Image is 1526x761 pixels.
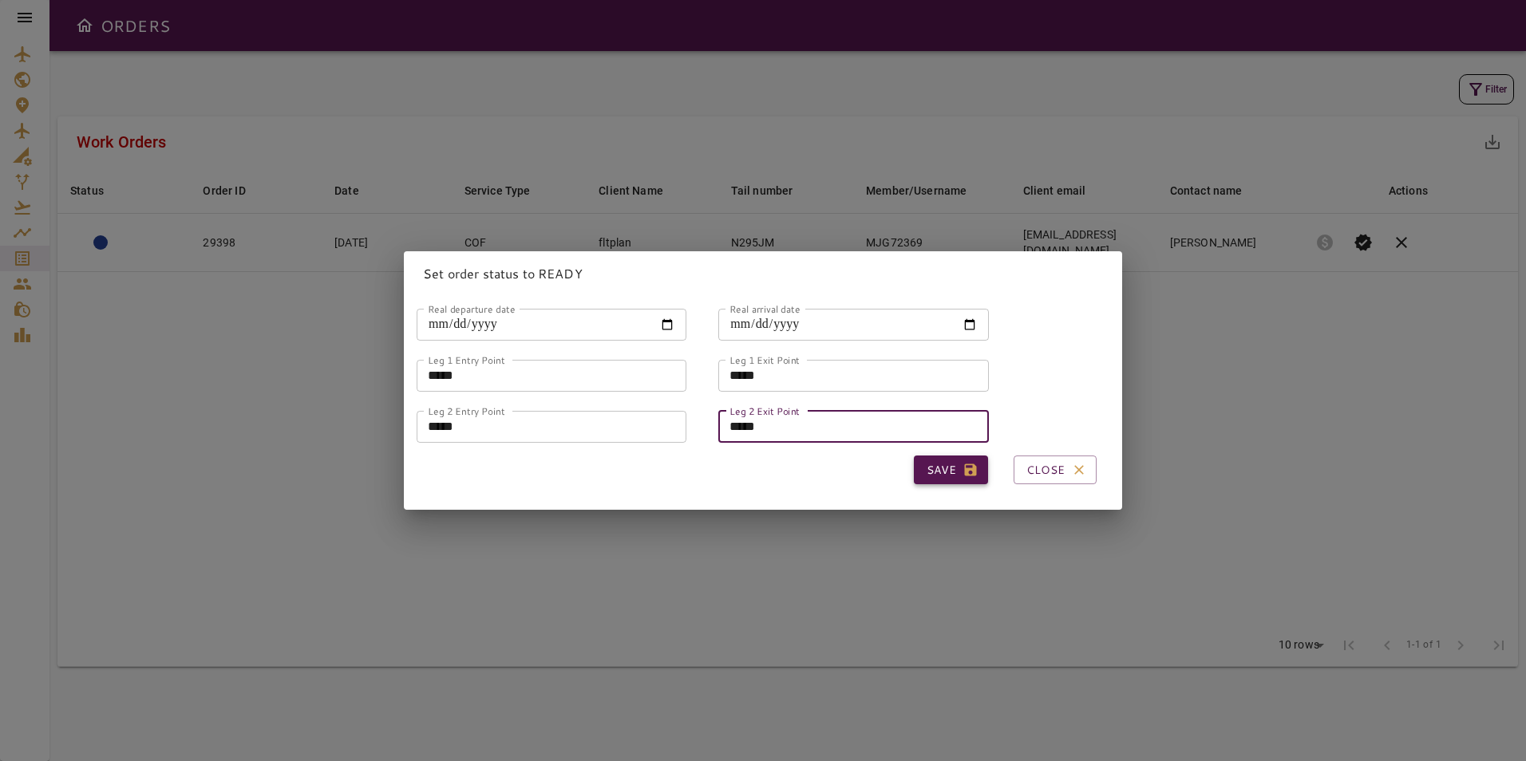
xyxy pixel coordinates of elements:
label: Leg 1 Exit Point [729,353,800,366]
label: Leg 1 Entry Point [428,353,504,366]
button: Close [1014,455,1097,485]
label: Leg 2 Entry Point [428,404,504,417]
label: Real departure date [428,302,515,315]
label: Leg 2 Exit Point [729,404,800,417]
label: Real arrival date [729,302,801,315]
button: Save [914,455,988,485]
p: Set order status to READY [423,264,1103,283]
